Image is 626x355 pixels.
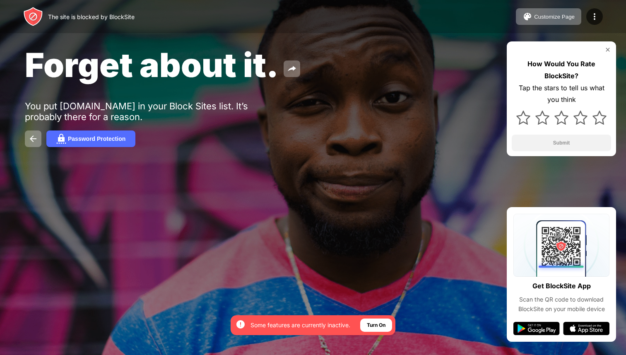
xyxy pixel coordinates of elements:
img: back.svg [28,134,38,144]
div: How Would You Rate BlockSite? [512,58,611,82]
img: star.svg [516,111,530,125]
img: star.svg [554,111,568,125]
div: Get BlockSite App [532,280,591,292]
div: Scan the QR code to download BlockSite on your mobile device [513,295,609,314]
img: google-play.svg [513,322,560,335]
img: share.svg [287,64,297,74]
img: star.svg [592,111,607,125]
div: Some features are currently inactive. [250,321,350,329]
img: menu-icon.svg [590,12,600,22]
img: star.svg [535,111,549,125]
img: error-circle-white.svg [236,319,246,329]
button: Customize Page [516,8,581,25]
div: Customize Page [534,14,575,20]
img: rate-us-close.svg [604,46,611,53]
img: star.svg [573,111,587,125]
img: pallet.svg [522,12,532,22]
button: Password Protection [46,130,135,147]
div: Tap the stars to tell us what you think [512,82,611,106]
div: You put [DOMAIN_NAME] in your Block Sites list. It’s probably there for a reason. [25,101,281,122]
div: Turn On [367,321,385,329]
img: header-logo.svg [23,7,43,27]
img: password.svg [56,134,66,144]
img: app-store.svg [563,322,609,335]
img: qrcode.svg [513,214,609,277]
button: Submit [512,135,611,151]
div: The site is blocked by BlockSite [48,13,135,20]
div: Password Protection [68,135,125,142]
span: Forget about it. [25,45,279,85]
